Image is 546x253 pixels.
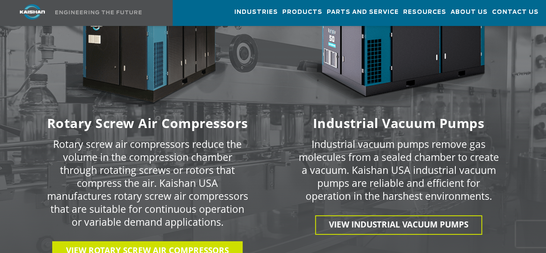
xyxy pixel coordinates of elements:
a: Resources [403,0,446,24]
span: Industries [234,7,278,17]
a: Contact Us [492,0,539,24]
p: Rotary screw air compressors reduce the volume in the compression chamber through rotating screws... [44,138,251,228]
span: Resources [403,7,446,17]
a: Parts and Service [327,0,399,24]
img: Engineering the future [55,10,142,14]
span: About Us [451,7,488,17]
a: Products [282,0,322,24]
h6: Industrial Vacuum Pumps [278,118,519,129]
a: About Us [451,0,488,24]
p: Industrial vacuum pumps remove gas molecules from a sealed chamber to create a vacuum. Kaishan US... [296,138,502,202]
span: View INDUSTRIAL VACUUM PUMPS [329,219,468,230]
span: Contact Us [492,7,539,17]
span: Parts and Service [327,7,399,17]
span: Products [282,7,322,17]
a: View INDUSTRIAL VACUUM PUMPS [315,215,482,235]
h6: Rotary Screw Air Compressors [27,118,268,129]
a: Industries [234,0,278,24]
